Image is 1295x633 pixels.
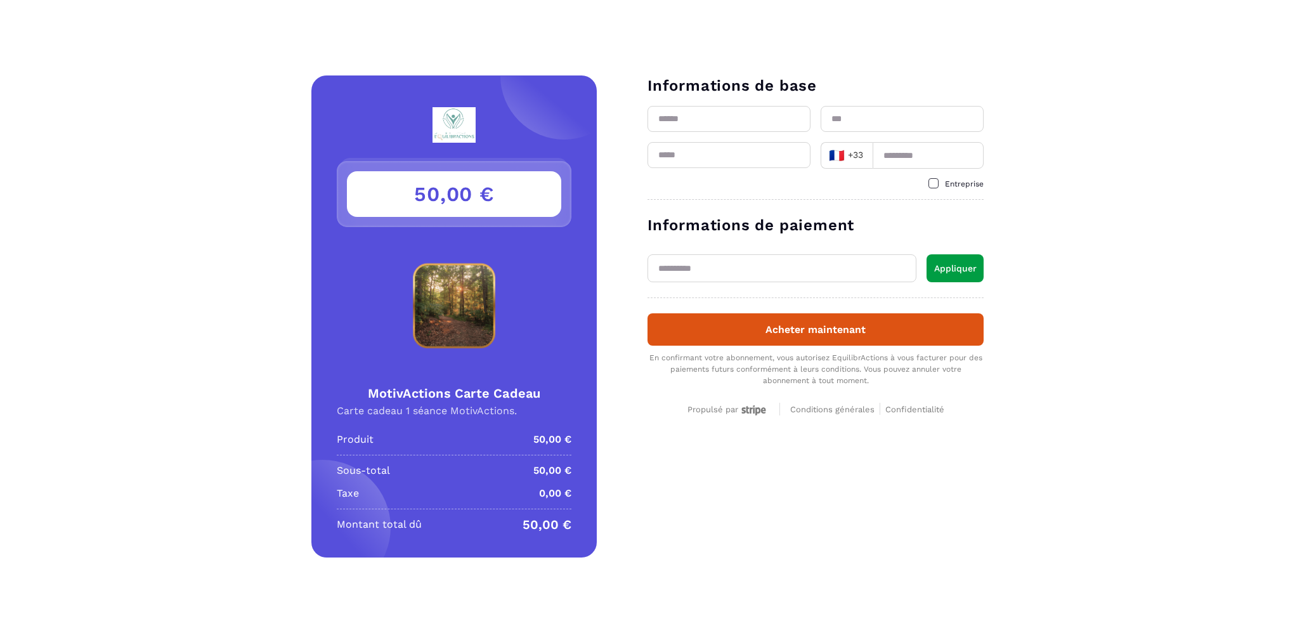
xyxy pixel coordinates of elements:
[790,405,875,414] span: Conditions générales
[523,517,571,532] p: 50,00 €
[647,313,984,346] button: Acheter maintenant
[402,107,506,143] img: logo
[945,179,984,188] span: Entreprise
[337,384,571,402] h4: MotivActions Carte Cadeau
[539,486,571,501] p: 0,00 €
[337,242,571,369] img: Product Image
[790,403,880,415] a: Conditions générales
[687,405,769,415] div: Propulsé par
[533,432,571,447] p: 50,00 €
[337,405,571,417] p: Carte cadeau 1 séance MotivActions.
[885,405,944,414] span: Confidentialité
[687,403,769,415] a: Propulsé par
[867,146,869,165] input: Search for option
[927,254,984,282] button: Appliquer
[829,147,864,164] span: +33
[885,403,944,415] a: Confidentialité
[647,352,984,386] div: En confirmant votre abonnement, vous autorisez EquilibrActions à vous facturer pour des paiements...
[337,432,374,447] p: Produit
[647,75,984,96] h3: Informations de base
[821,142,873,169] div: Search for option
[347,171,561,217] h3: 50,00 €
[647,215,984,235] h3: Informations de paiement
[829,147,845,164] span: 🇫🇷
[533,463,571,478] p: 50,00 €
